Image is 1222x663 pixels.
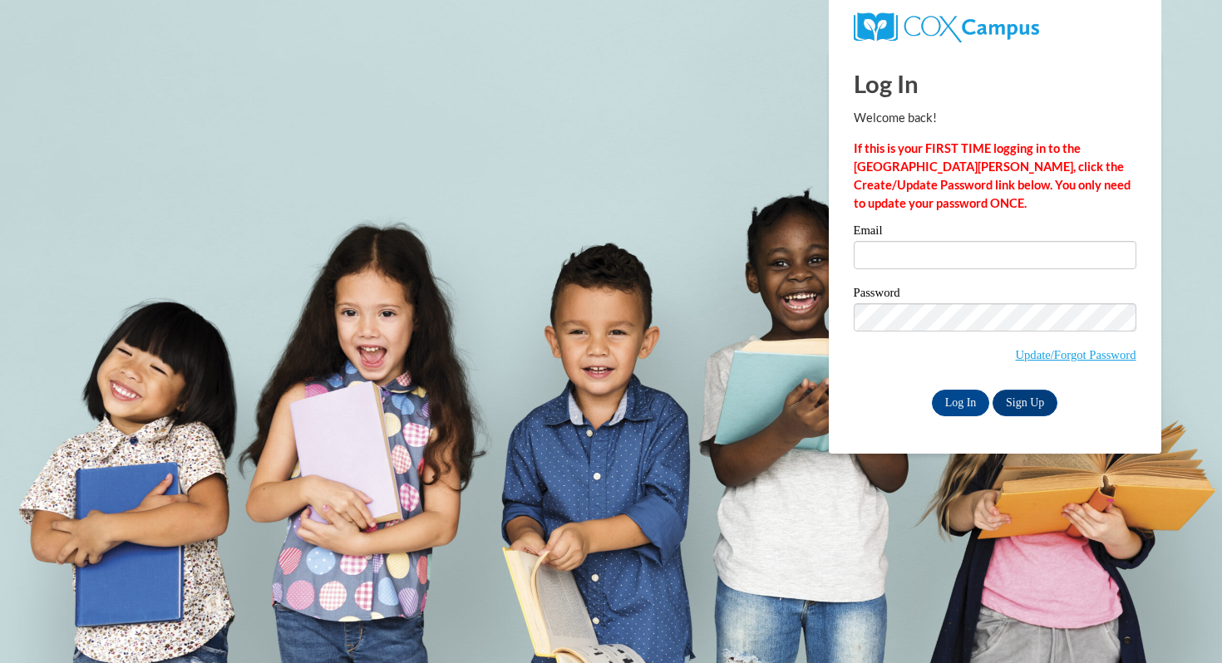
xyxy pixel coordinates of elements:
[932,390,990,416] input: Log In
[854,287,1136,303] label: Password
[854,109,1136,127] p: Welcome back!
[1015,348,1136,361] a: Update/Forgot Password
[854,19,1039,33] a: COX Campus
[854,224,1136,241] label: Email
[854,66,1136,101] h1: Log In
[854,12,1039,42] img: COX Campus
[993,390,1057,416] a: Sign Up
[854,141,1131,210] strong: If this is your FIRST TIME logging in to the [GEOGRAPHIC_DATA][PERSON_NAME], click the Create/Upd...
